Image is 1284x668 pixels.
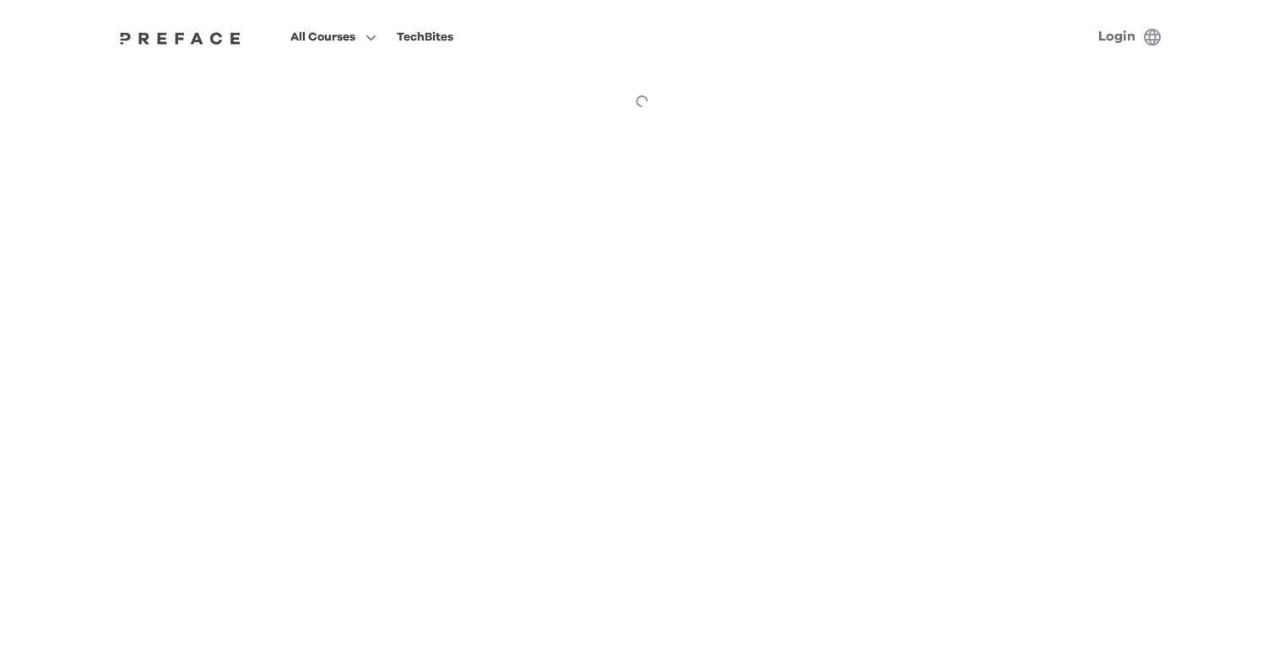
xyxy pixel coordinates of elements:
button: All Courses [285,26,382,48]
a: Login [1098,30,1135,43]
span: All Courses [290,27,355,47]
div: TechBites [397,27,453,47]
a: Preface Logo [116,30,246,44]
img: Preface Logo [116,31,246,45]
